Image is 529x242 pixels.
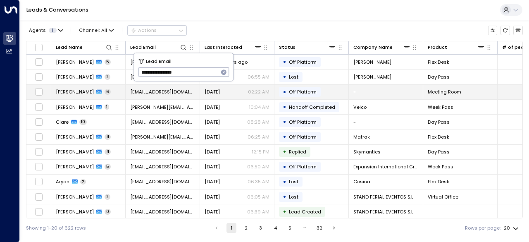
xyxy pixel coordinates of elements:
span: Week Pass [428,104,453,110]
label: Rows per page: [465,225,500,232]
span: Toggle select row [35,73,43,81]
span: standferialeventos@gmail.com [130,194,195,200]
div: Company Name [353,43,410,51]
span: Flex Desk [428,134,449,140]
span: Aug 11, 2025 [205,149,220,155]
div: • [283,86,286,98]
span: Aug 12, 2025 [205,104,220,110]
div: Lead Name [56,43,83,51]
p: 08:28 AM [247,119,269,125]
span: Alice [56,74,94,80]
span: alex@expansion-international.com [130,163,195,170]
div: • [283,101,286,113]
div: • [283,191,286,202]
span: Yesterday [205,89,220,95]
span: Refresh [500,26,510,35]
span: Toggle select row [35,58,43,66]
span: Off Platform [289,163,317,170]
span: Toggle select row [35,208,43,216]
span: Toggle select row [35,118,43,126]
span: Toggle select row [35,177,43,186]
span: 1 [49,28,57,33]
span: Day Pass [428,119,450,125]
div: Last Interacted [205,43,242,51]
div: Last Interacted [205,43,262,51]
nav: pagination navigation [211,223,340,233]
div: • [283,116,286,127]
span: Lead Created [289,208,321,215]
div: Status [279,43,336,51]
p: 06:25 AM [248,134,269,140]
span: 10 [79,119,87,125]
span: 6 [105,89,111,95]
span: Dibenho Walker [56,89,94,95]
span: Off Platform [289,89,317,95]
button: Customize [488,26,498,35]
span: STAND FERIAL EVENTOS S.L [353,194,413,200]
span: 5 [105,59,111,65]
span: 2 [105,74,110,80]
span: Flex Desk [428,178,449,185]
span: Week Pass [428,163,453,170]
span: Toggle select all [35,43,43,52]
div: … [300,223,310,233]
button: Go to page 5 [285,223,295,233]
button: Go to next page [329,223,339,233]
span: Aug 11, 2025 [205,178,220,185]
button: Go to page 4 [270,223,280,233]
span: alicelgolding@gmail.com [130,74,195,80]
span: 4 [105,149,111,155]
p: 06:55 AM [248,74,269,80]
span: Toggle select row [35,88,43,96]
div: Lead Email [130,43,156,51]
span: Cosina [353,178,370,185]
div: • [283,131,286,142]
span: Off Platform [289,119,317,125]
span: Lead Email [146,57,172,65]
p: 02:22 AM [248,89,269,95]
span: Aug 07, 2025 [205,208,220,215]
span: Handoff Completed [289,104,335,110]
span: Aug 11, 2025 [205,163,220,170]
button: Go to page 32 [315,223,324,233]
span: Matrak [353,134,370,140]
span: Clare [56,119,69,125]
div: • [283,176,286,187]
span: Replied [289,149,306,155]
span: Expansion International Group Limited [353,163,418,170]
div: Actions [131,27,157,33]
td: - [423,204,498,219]
span: Virtual Office [428,194,458,200]
span: Clare.rms@gmail.com [130,119,195,125]
div: Status [279,43,295,51]
span: Toggle select row [35,163,43,171]
span: Brett Hodgkins [56,134,94,140]
button: Actions [127,25,187,35]
span: Johnny [56,104,94,110]
div: 20 [504,223,520,233]
div: • [283,206,286,217]
span: Skymantics [353,149,381,155]
div: • [283,56,286,67]
span: keschriner@gmail.com [130,149,195,155]
span: aryan@cosina.es [130,178,195,185]
span: Lost [289,74,298,80]
span: 4 [105,134,111,140]
span: Toggle select row [35,133,43,141]
div: Button group with a nested menu [127,25,187,35]
td: - [349,115,423,129]
span: Lost [289,178,298,185]
span: Flex Desk [428,59,449,65]
button: page 1 [226,223,236,233]
span: Siobhan Vassallo [56,59,94,65]
div: Product [428,43,447,51]
span: Meeting Room [428,89,461,95]
div: Lead Name [56,43,113,51]
span: Day Pass [428,149,450,155]
button: Archived Leads [513,26,523,35]
p: 06:35 AM [248,178,269,185]
span: ibenho18@gmail.com [130,89,195,95]
div: Lead Email [130,43,187,51]
span: Alex Bright [56,163,94,170]
p: 06:05 AM [247,194,269,200]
